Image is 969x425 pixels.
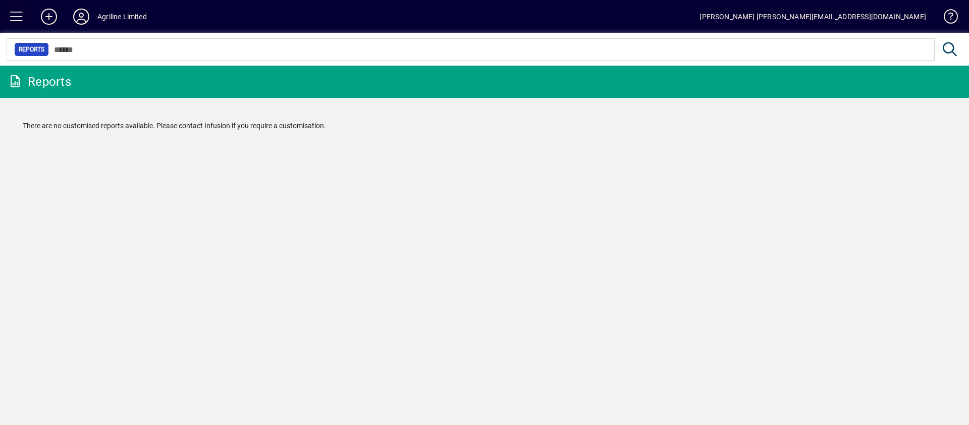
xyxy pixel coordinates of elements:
button: Profile [65,8,97,26]
a: Knowledge Base [936,2,956,35]
div: Reports [8,74,71,90]
div: Agriline Limited [97,9,147,25]
div: There are no customised reports available. Please contact Infusion if you require a customisation. [13,111,956,141]
span: Reports [19,44,44,55]
button: Add [33,8,65,26]
div: [PERSON_NAME] [PERSON_NAME][EMAIL_ADDRESS][DOMAIN_NAME] [699,9,926,25]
